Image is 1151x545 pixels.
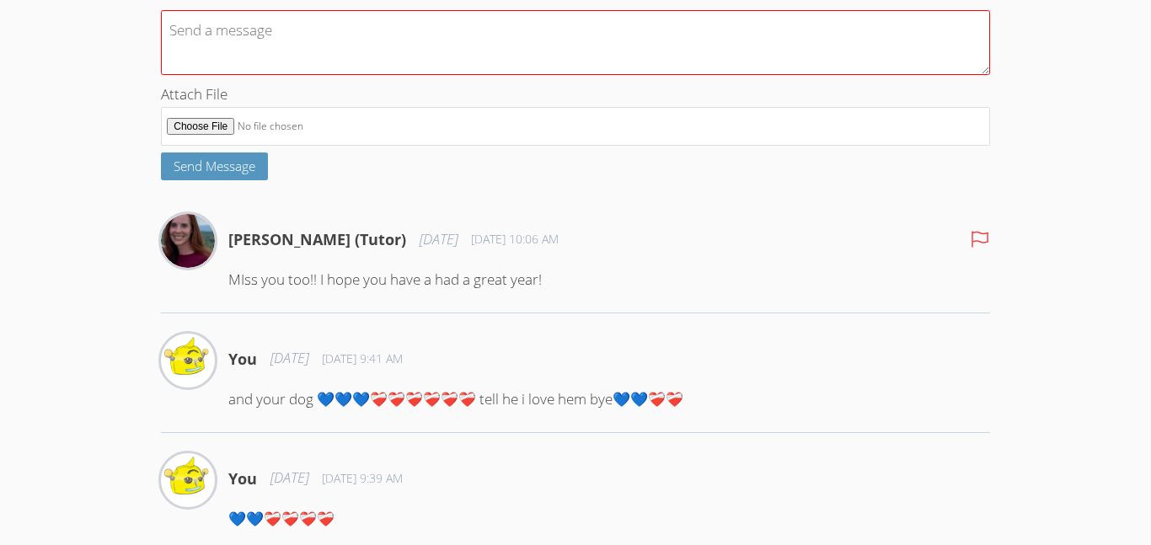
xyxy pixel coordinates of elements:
h4: You [228,347,257,371]
span: [DATE] 9:39 AM [322,470,403,487]
button: Send Message [161,152,268,180]
span: [DATE] [270,466,308,490]
h4: [PERSON_NAME] (Tutor) [228,227,406,251]
span: [DATE] 9:41 AM [322,350,403,367]
p: 💙💙❤️‍🩹❤️‍🩹❤️‍🩹❤️‍🩹 [228,507,990,532]
h4: You [228,467,257,490]
p: MIss you too!! I hope you have a had a great year! [228,268,990,292]
span: [DATE] 10:06 AM [471,231,559,248]
img: Jermaine Gearard [161,453,215,507]
img: Jermaine Gearard [161,334,215,387]
p: and your dog 💙💙💙❤️‍🩹❤️‍🩹❤️‍🩹❤️‍🩹❤️‍🩹❤️‍🩹 tell he i love hem bye💙💙❤️‍🩹❤️‍🩹 [228,387,990,412]
input: Attach File [161,107,990,147]
span: Attach File [161,84,228,104]
span: [DATE] [420,227,458,252]
span: Send Message [174,158,255,174]
span: [DATE] [270,346,308,371]
img: Amy Burnett [161,214,215,268]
